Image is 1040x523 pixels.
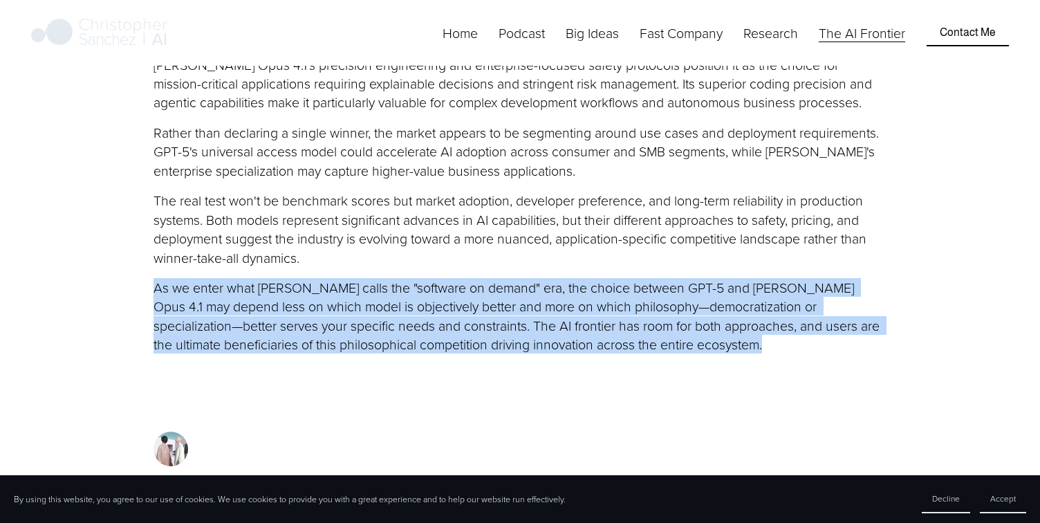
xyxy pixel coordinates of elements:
[154,55,886,112] p: [PERSON_NAME] Opus 4.1's precision engineering and enterprise-focused safety protocols position i...
[499,22,545,44] a: Podcast
[932,493,960,504] span: Decline
[566,24,619,42] span: Big Ideas
[443,22,478,44] a: Home
[154,123,886,180] p: Rather than declaring a single winner, the market appears to be segmenting around use cases and d...
[640,24,723,42] span: Fast Company
[819,22,905,44] a: The AI Frontier
[566,22,619,44] a: folder dropdown
[154,278,886,354] p: As we enter what [PERSON_NAME] calls the "software on demand" era, the choice between GPT-5 and [...
[990,493,1016,504] span: Accept
[922,485,970,513] button: Decline
[743,24,798,42] span: Research
[14,493,566,505] p: By using this website, you agree to our use of cookies. We use cookies to provide you with a grea...
[927,19,1009,46] a: Contact Me
[154,191,886,267] p: The real test won't be benchmark scores but market adoption, developer preference, and long-term ...
[980,485,1026,513] button: Accept
[154,421,198,491] a: Atom & Bit
[640,22,723,44] a: folder dropdown
[743,22,798,44] a: folder dropdown
[31,16,167,51] img: Christopher Sanchez | AI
